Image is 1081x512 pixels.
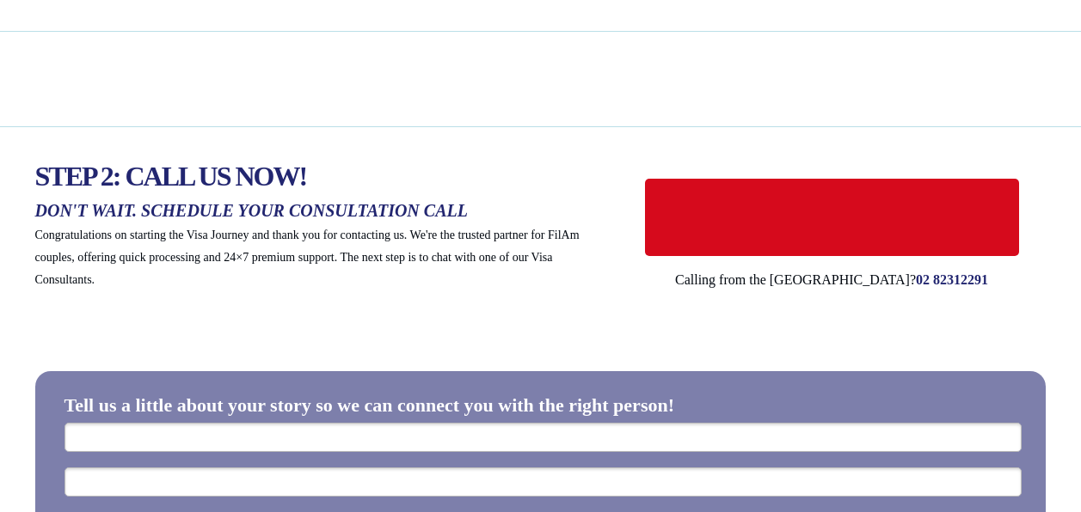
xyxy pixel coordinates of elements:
[35,229,580,286] span: Congratulations on starting the Visa Journey and thank you for contacting us. We're the trusted p...
[35,161,307,192] span: STEP 2: CALL US NOW!
[35,201,468,220] span: DON'T WAIT. SCHEDULE YOUR CONSULTATION CALL
[916,272,988,287] span: 02 82312291
[64,394,675,416] span: Tell us a little about your story so we can connect you with the right person!
[675,272,916,287] span: Calling from the [GEOGRAPHIC_DATA]?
